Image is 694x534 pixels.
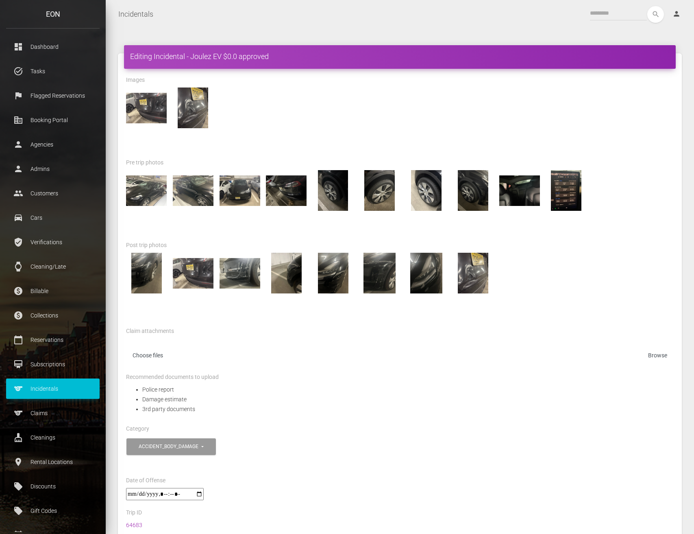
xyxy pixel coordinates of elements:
a: paid Billable [6,281,100,301]
p: Dashboard [12,41,94,53]
a: dashboard Dashboard [6,37,100,57]
label: Pre trip photos [126,159,163,167]
p: Gift Codes [12,505,94,517]
li: 3rd party documents [142,404,674,414]
label: Category [126,425,149,433]
p: Rental Locations [12,456,94,468]
img: IMG_0538.jpg [406,170,447,211]
img: CAP_C5282E1E-4CA6-4CFD-BD80-7AF8D9B21EAE13065A01-E1FA-405F-8A84-9D7FAC9B792A_cropped.jpg [359,253,400,293]
p: Discounts [12,480,94,492]
p: Cleanings [12,431,94,444]
p: Subscriptions [12,358,94,370]
img: IMG_0533.jpg [220,170,260,211]
p: Customers [12,187,94,199]
p: Flagged Reservations [12,90,94,102]
a: task_alt Tasks [6,61,100,81]
img: IMG_0537.jpg [313,170,353,211]
p: Agencies [12,138,94,151]
img: Yumi1-a.jpg [126,88,167,128]
div: accident_body_damage [139,443,200,450]
label: Claim attachments [126,327,174,335]
button: search [647,6,664,23]
img: IMG_3854.jpg [220,253,260,293]
a: sports Claims [6,403,100,423]
img: Yumi1.jpg [173,88,213,128]
p: Tasks [12,65,94,77]
img: IMG_0534.jpg [173,170,213,211]
a: 64683 [126,522,142,528]
img: IMG_0536.jpg [359,170,400,211]
a: sports Incidentals [6,379,100,399]
p: Cleaning/Late [12,260,94,273]
li: Damage estimate [142,394,674,404]
a: flag Flagged Reservations [6,85,100,106]
p: Collections [12,309,94,322]
a: cleaning_services Cleanings [6,427,100,448]
a: Incidentals [118,4,153,24]
img: IMG_0535.jpg [266,170,307,211]
p: Admins [12,163,94,175]
img: IMG_0541.jpg [546,170,587,211]
img: IMG_3851.jpg [313,253,353,293]
h4: Editing Incidental - Joulez EV $0.0 approved [130,51,670,61]
p: Cars [12,212,94,224]
p: Booking Portal [12,114,94,126]
li: Police report [142,385,674,394]
a: verified_user Verifications [6,232,100,252]
a: person Admins [6,159,100,179]
a: calendar_today Reservations [6,330,100,350]
p: Reservations [12,334,94,346]
a: people Customers [6,183,100,204]
label: Choose files [126,348,674,365]
p: Billable [12,285,94,297]
label: Recommended documents to upload [126,373,219,381]
img: IMG_0539.jpg [453,170,493,211]
p: Claims [12,407,94,419]
img: IMG_0532.jpg [126,170,167,211]
label: Date of Offense [126,477,165,485]
a: watch Cleaning/Late [6,256,100,277]
a: local_offer Discounts [6,476,100,497]
img: IMG_0540.jpg [499,170,540,211]
a: local_offer Gift Codes [6,501,100,521]
label: Trip ID [126,509,142,517]
a: card_membership Subscriptions [6,354,100,374]
p: Verifications [12,236,94,248]
label: Images [126,76,145,84]
button: accident_body_damage [126,438,216,455]
a: place Rental Locations [6,452,100,472]
a: paid Collections [6,305,100,326]
a: corporate_fare Booking Portal [6,110,100,130]
i: person [672,10,681,18]
img: IMG_3852.jpg [126,253,167,293]
p: Incidentals [12,383,94,395]
a: person Agencies [6,134,100,155]
a: person [666,6,688,22]
a: drive_eta Cars [6,208,100,228]
img: IMG_3853.jpg [266,253,307,293]
img: CAP_1010B674-047E-44ED-B172-F163CC0E3532CDBEDB07-8201-44AD-9F88-3C908F117FE1_cropped.jpg [406,253,447,293]
img: eac141a54e9048638decbd580413d10b.jpg [173,253,213,293]
img: 97c0db9eba154646b0b33cced431928b.jpg [453,253,493,293]
label: Post trip photos [126,241,167,249]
